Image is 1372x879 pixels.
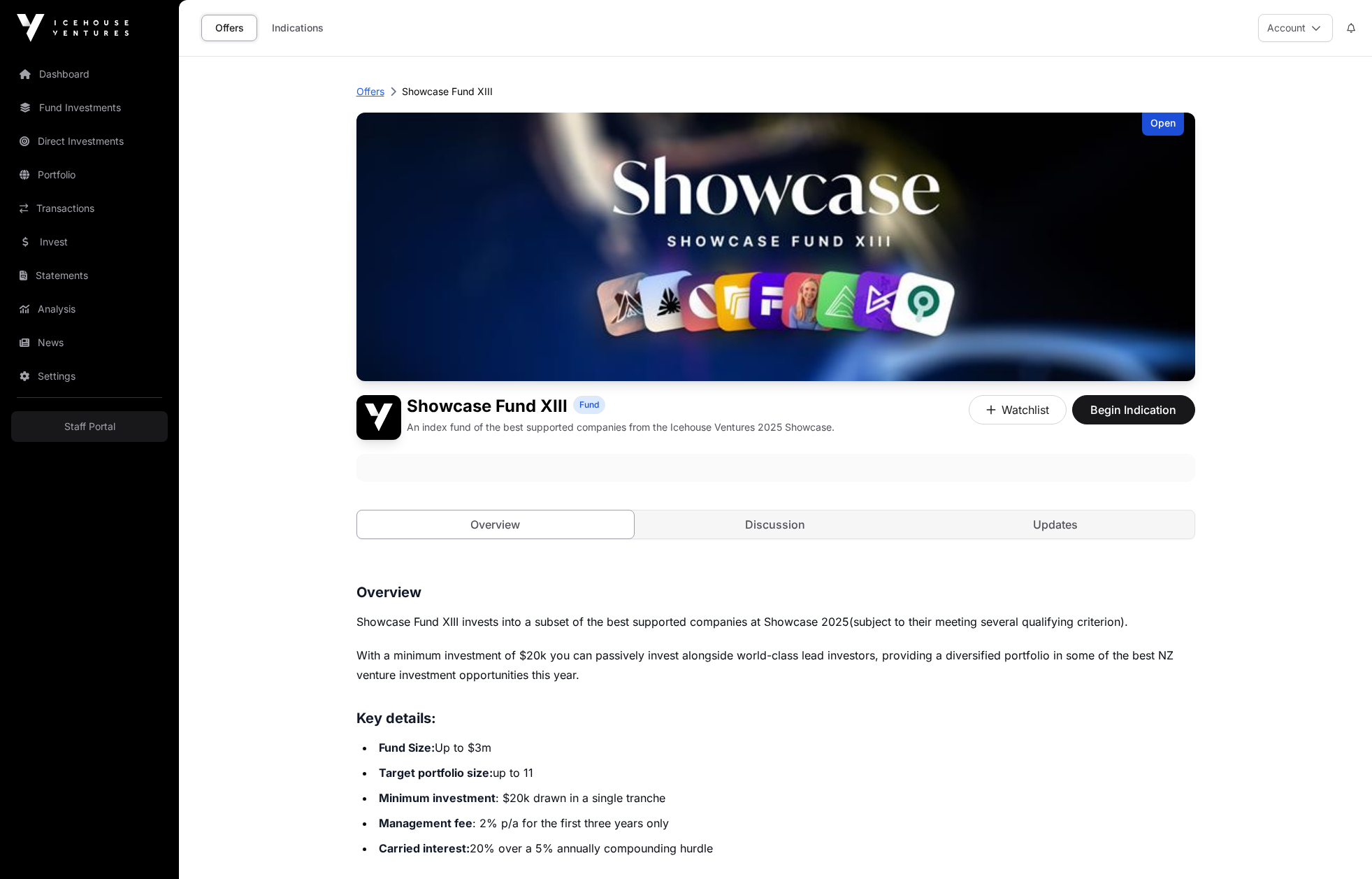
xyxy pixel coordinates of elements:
[356,612,1195,631] p: (subject to their meeting several qualifying criterion).
[11,327,168,358] a: News
[379,841,470,855] strong: Carried interest:
[356,645,1195,685] p: With a minimum investment of $20k you can passively invest alongside world-class lead investors, ...
[11,59,168,90] a: Dashboard
[356,615,849,629] span: Showcase Fund XIII invests into a subset of the best supported companies at Showcase 2025
[402,85,493,99] p: Showcase Fund XIII
[379,766,493,780] strong: Target portfolio size:
[375,788,1195,808] li: : $20k drawn in a single tranche
[356,510,635,539] a: Overview
[263,15,333,41] a: Indications
[375,813,1195,833] li: : 2% p/a for the first three years only
[356,707,1195,729] h3: Key details:
[11,126,168,157] a: Direct Investments
[407,395,568,417] h1: Showcase Fund XIII
[11,159,168,190] a: Portfolio
[579,399,599,410] span: Fund
[11,92,168,123] a: Fund Investments
[11,193,168,224] a: Transactions
[357,510,1194,538] nav: Tabs
[17,14,129,42] img: Icehouse Ventures Logo
[379,816,472,830] strong: Management fee
[1072,409,1195,423] a: Begin Indication
[11,227,168,257] a: Invest
[375,763,1195,782] li: up to 11
[1072,395,1195,424] button: Begin Indication
[11,411,168,442] a: Staff Portal
[356,581,1195,603] h3: Overview
[407,420,835,434] p: An index fund of the best supported companies from the Icehouse Ventures 2025 Showcase.
[1258,14,1333,42] button: Account
[356,113,1195,381] img: Showcase Fund XIII
[375,838,1195,858] li: 20% over a 5% annually compounding hurdle
[969,395,1067,424] button: Watchlist
[1142,113,1184,136] div: Open
[379,791,496,805] strong: Minimum investment
[356,395,401,440] img: Showcase Fund XIII
[11,260,168,291] a: Statements
[356,85,384,99] a: Offers
[375,738,1195,757] li: Up to $3m
[1302,812,1372,879] iframe: Chat Widget
[201,15,257,41] a: Offers
[11,361,168,392] a: Settings
[1090,401,1178,418] span: Begin Indication
[917,510,1194,538] a: Updates
[379,741,435,755] strong: Fund Size:
[11,294,168,324] a: Analysis
[637,510,914,538] a: Discussion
